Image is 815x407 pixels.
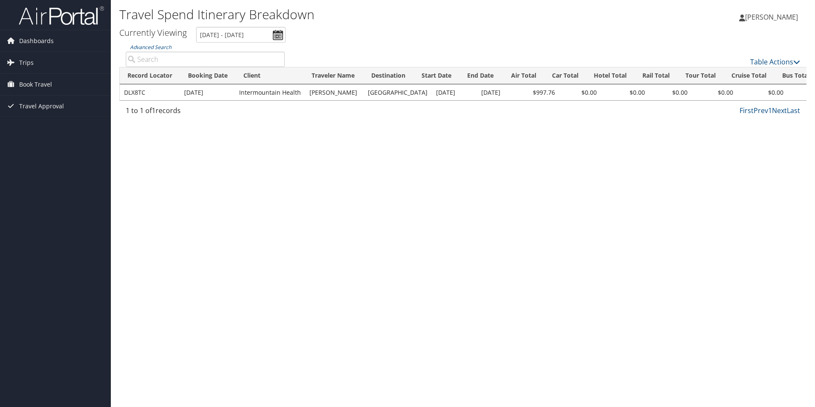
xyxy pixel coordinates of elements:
td: [DATE] [432,85,477,100]
input: [DATE] - [DATE] [196,27,286,43]
th: Hotel Total: activate to sort column ascending [586,67,634,84]
th: Booking Date: activate to sort column ascending [180,67,236,84]
td: DLX8TC [120,85,180,100]
td: [DATE] [180,85,235,100]
td: Intermountain Health [235,85,305,100]
td: [PERSON_NAME] [305,85,364,100]
a: Next [772,106,787,115]
span: Trips [19,52,34,73]
td: $0.00 [559,85,601,100]
td: $997.76 [519,85,559,100]
th: Car Total: activate to sort column ascending [544,67,586,84]
span: 1 [152,106,156,115]
td: $0.00 [601,85,649,100]
td: $0.00 [737,85,788,100]
th: Air Total: activate to sort column ascending [503,67,544,84]
td: $0.00 [692,85,737,100]
a: 1 [768,106,772,115]
span: [PERSON_NAME] [745,12,798,22]
img: airportal-logo.png [19,6,104,26]
th: Start Date: activate to sort column ascending [414,67,460,84]
a: [PERSON_NAME] [739,4,806,30]
th: Tour Total: activate to sort column ascending [677,67,723,84]
td: [DATE] [477,85,519,100]
input: Advanced Search [126,52,285,67]
td: [GEOGRAPHIC_DATA] [364,85,432,100]
div: 1 to 1 of records [126,105,285,120]
h3: Currently Viewing [119,27,187,38]
h1: Travel Spend Itinerary Breakdown [119,6,578,23]
th: End Date: activate to sort column ascending [460,67,503,84]
th: Client: activate to sort column ascending [236,67,304,84]
td: $0.00 [649,85,692,100]
a: Table Actions [750,57,800,67]
span: Travel Approval [19,96,64,117]
span: Book Travel [19,74,52,95]
a: Advanced Search [130,44,171,51]
th: Cruise Total: activate to sort column ascending [723,67,774,84]
a: First [740,106,754,115]
th: Destination: activate to sort column ascending [364,67,414,84]
th: Record Locator: activate to sort column ascending [120,67,180,84]
a: Last [787,106,800,115]
th: Rail Total: activate to sort column ascending [634,67,677,84]
a: Prev [754,106,768,115]
span: Dashboards [19,30,54,52]
th: Traveler Name: activate to sort column ascending [304,67,364,84]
